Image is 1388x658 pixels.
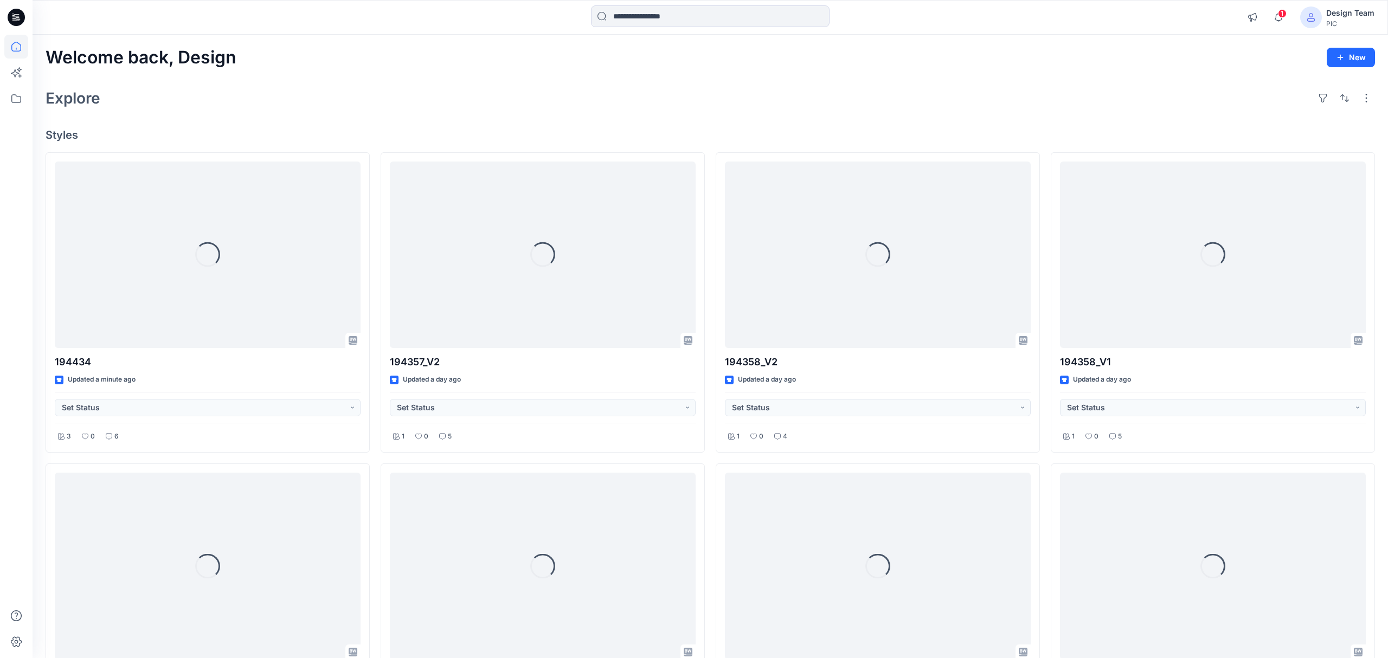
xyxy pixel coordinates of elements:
[725,354,1031,370] p: 194358_V2
[68,374,136,385] p: Updated a minute ago
[1326,20,1374,28] div: PIC
[738,374,796,385] p: Updated a day ago
[402,431,404,442] p: 1
[1278,9,1287,18] span: 1
[403,374,461,385] p: Updated a day ago
[55,354,361,370] p: 194434
[1060,354,1366,370] p: 194358_V1
[1327,48,1375,67] button: New
[1118,431,1122,442] p: 5
[46,128,1375,141] h4: Styles
[424,431,428,442] p: 0
[114,431,119,442] p: 6
[1094,431,1098,442] p: 0
[783,431,787,442] p: 4
[67,431,71,442] p: 3
[1073,374,1131,385] p: Updated a day ago
[46,89,100,107] h2: Explore
[91,431,95,442] p: 0
[1307,13,1315,22] svg: avatar
[46,48,236,68] h2: Welcome back, Design
[1326,7,1374,20] div: Design Team
[759,431,763,442] p: 0
[1072,431,1075,442] p: 1
[448,431,452,442] p: 5
[390,354,696,370] p: 194357_V2
[737,431,740,442] p: 1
